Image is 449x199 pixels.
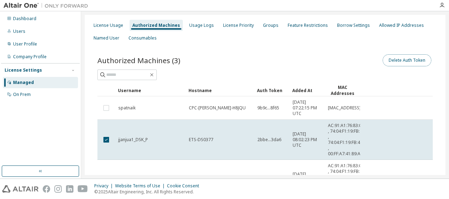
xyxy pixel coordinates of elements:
div: Named User [94,35,119,41]
button: Delete Auth Token [383,54,431,66]
div: User Profile [13,41,37,47]
div: Usage Logs [189,23,214,28]
span: [MAC_ADDRESS] [328,105,361,111]
div: Auth Token [257,85,287,96]
div: Company Profile [13,54,47,60]
img: facebook.svg [43,185,50,193]
img: instagram.svg [54,185,62,193]
span: spatnaik [118,105,136,111]
div: License Usage [94,23,123,28]
span: AC:91:A1:76:83:C3 , 74:04:F1:19:FB:4E , 74:04:F1:19:FB:4A , 00:FF:A7:41:89:A7 [328,163,364,197]
span: CPC-[PERSON_NAME]-H8JQU [189,105,246,111]
p: © 2025 Altair Engineering, Inc. All Rights Reserved. [94,189,203,195]
span: 9b9c...8f65 [257,105,279,111]
div: Managed [13,80,34,85]
span: ETS-DS0377 [189,137,213,143]
div: License Settings [5,67,42,73]
span: AC:91:A1:76:83:C3 , 74:04:F1:19:FB:4E , 74:04:F1:19:FB:4A , 00:FF:A7:41:89:A7 [328,123,364,157]
div: Allowed IP Addresses [379,23,424,28]
img: linkedin.svg [66,185,73,193]
div: Borrow Settings [337,23,370,28]
div: License Priority [223,23,254,28]
div: Username [118,85,183,96]
span: [DATE] 08:13:41 PM UTC [293,171,322,188]
div: Feature Restrictions [288,23,328,28]
img: altair_logo.svg [2,185,38,193]
div: MAC Addresses [328,84,357,96]
span: Authorized Machines (3) [97,55,180,65]
div: Added At [292,85,322,96]
div: On Prem [13,92,31,97]
div: Dashboard [13,16,36,22]
div: Groups [263,23,279,28]
div: Website Terms of Use [115,183,167,189]
span: 2bbe...3da6 [257,137,281,143]
div: Hostname [188,85,251,96]
div: Privacy [94,183,115,189]
img: youtube.svg [78,185,88,193]
div: Users [13,29,25,34]
span: [DATE] 08:02:23 PM UTC [293,131,322,148]
span: [DATE] 07:22:15 PM UTC [293,99,322,116]
img: Altair One [4,2,92,9]
div: Cookie Consent [167,183,203,189]
div: Authorized Machines [132,23,180,28]
span: jjanjua1_DSK_P [118,137,148,143]
div: Consumables [128,35,157,41]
